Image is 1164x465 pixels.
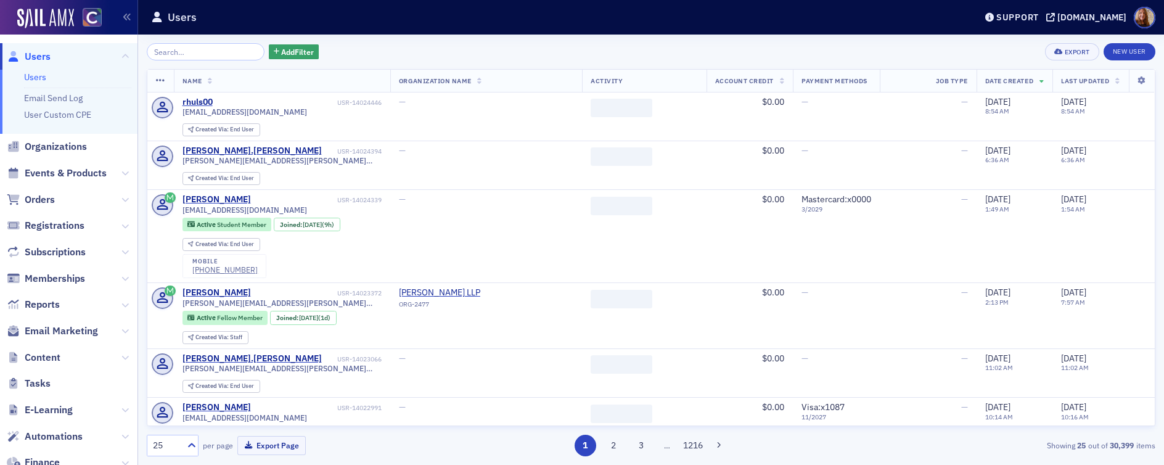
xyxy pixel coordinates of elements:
[276,314,300,322] span: Joined :
[25,245,86,259] span: Subscriptions
[1061,401,1086,413] span: [DATE]
[1061,298,1085,307] time: 7:57 AM
[24,93,83,104] a: Email Send Log
[7,272,85,286] a: Memberships
[182,172,260,185] div: Created Via: End User
[195,333,230,341] span: Created Via :
[197,220,217,229] span: Active
[801,401,845,413] span: Visa : x1087
[762,401,784,413] span: $0.00
[195,382,230,390] span: Created Via :
[74,8,102,29] a: View Homepage
[996,12,1039,23] div: Support
[270,311,337,324] div: Joined: 2025-09-11 00:00:00
[399,287,511,298] a: [PERSON_NAME] LLP
[24,72,46,83] a: Users
[195,175,254,182] div: End User
[591,405,652,423] span: ‌
[182,353,322,364] a: [PERSON_NAME].[PERSON_NAME]
[762,353,784,364] span: $0.00
[399,353,406,364] span: —
[83,8,102,27] img: SailAMX
[1061,287,1086,298] span: [DATE]
[215,99,382,107] div: USR-14024446
[182,205,307,215] span: [EMAIL_ADDRESS][DOMAIN_NAME]
[7,219,84,232] a: Registrations
[147,43,264,60] input: Search…
[1075,440,1088,451] strong: 25
[1061,76,1109,85] span: Last Updated
[182,146,322,157] a: [PERSON_NAME].[PERSON_NAME]
[591,355,652,374] span: ‌
[7,245,86,259] a: Subscriptions
[17,9,74,28] img: SailAMX
[1045,43,1099,60] button: Export
[7,167,107,180] a: Events & Products
[25,377,51,390] span: Tasks
[1061,413,1089,421] time: 10:16 AM
[182,107,307,117] span: [EMAIL_ADDRESS][DOMAIN_NAME]
[985,205,1009,213] time: 1:49 AM
[801,353,808,364] span: —
[25,298,60,311] span: Reports
[1061,353,1086,364] span: [DATE]
[25,167,107,180] span: Events & Products
[1061,107,1085,115] time: 8:54 AM
[801,145,808,156] span: —
[187,314,262,322] a: Active Fellow Member
[182,123,260,136] div: Created Via: End User
[182,331,248,344] div: Created Via: Staff
[399,76,472,85] span: Organization Name
[7,377,51,390] a: Tasks
[7,298,60,311] a: Reports
[168,10,197,25] h1: Users
[182,287,251,298] a: [PERSON_NAME]
[203,440,233,451] label: per page
[7,351,60,364] a: Content
[985,298,1009,307] time: 2:13 PM
[274,218,340,231] div: Joined: 2025-09-12 00:00:00
[985,76,1033,85] span: Date Created
[1065,49,1090,56] div: Export
[195,126,254,133] div: End User
[182,364,382,373] span: [PERSON_NAME][EMAIL_ADDRESS][PERSON_NAME][DOMAIN_NAME]
[936,76,968,85] span: Job Type
[961,194,968,205] span: —
[25,50,51,64] span: Users
[253,289,382,297] div: USR-14023372
[182,194,251,205] a: [PERSON_NAME]
[182,156,382,165] span: [PERSON_NAME][EMAIL_ADDRESS][PERSON_NAME][DOMAIN_NAME]
[575,435,596,456] button: 1
[985,155,1009,164] time: 6:36 AM
[801,287,808,298] span: —
[195,125,230,133] span: Created Via :
[801,96,808,107] span: —
[7,324,98,338] a: Email Marketing
[7,140,87,154] a: Organizations
[217,313,263,322] span: Fellow Member
[187,221,266,229] a: Active Student Member
[195,241,254,248] div: End User
[399,96,406,107] span: —
[182,97,213,108] a: rhuls00
[299,313,318,322] span: [DATE]
[25,403,73,417] span: E-Learning
[985,413,1013,421] time: 10:14 AM
[985,145,1010,156] span: [DATE]
[192,265,258,274] div: [PHONE_NUMBER]
[153,439,180,452] div: 25
[280,221,303,229] span: Joined :
[182,76,202,85] span: Name
[658,440,676,451] span: …
[25,140,87,154] span: Organizations
[182,298,382,308] span: [PERSON_NAME][EMAIL_ADDRESS][PERSON_NAME][DOMAIN_NAME]
[985,107,1009,115] time: 8:54 AM
[197,313,217,322] span: Active
[192,258,258,265] div: mobile
[324,147,382,155] div: USR-14024394
[1057,12,1126,23] div: [DOMAIN_NAME]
